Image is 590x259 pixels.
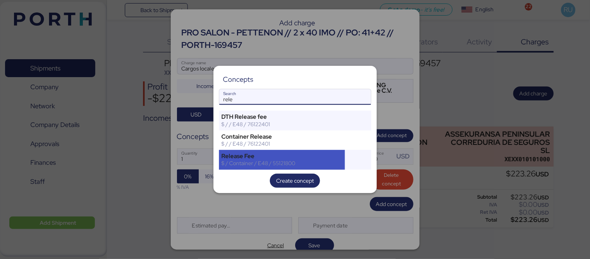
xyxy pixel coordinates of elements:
[222,113,343,120] div: DTH Release fee
[222,153,343,160] div: Release Fee
[222,140,343,147] div: $ / / E48 / 76122401
[219,89,371,105] input: Search
[222,133,343,140] div: Container Release
[270,174,320,188] button: Create concept
[223,76,253,83] div: Concepts
[222,121,343,128] div: $ / / E48 / 76122401
[222,160,343,167] div: $ / Container / E48 / 55121800
[276,176,314,185] span: Create concept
